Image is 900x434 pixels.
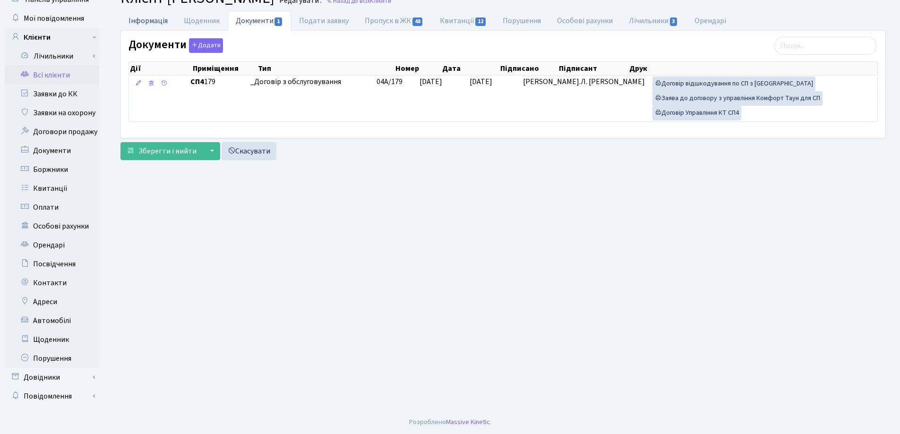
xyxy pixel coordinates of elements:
[190,77,243,87] span: 179
[652,106,741,120] a: Договір Управління КТ СП4
[24,13,84,24] span: Мої повідомлення
[5,9,99,28] a: Мої повідомлення
[499,62,558,75] th: Підписано
[5,160,99,179] a: Боржники
[5,349,99,368] a: Порушення
[549,11,621,31] a: Особові рахунки
[11,47,99,66] a: Лічильники
[192,62,257,75] th: Приміщення
[420,77,442,87] span: [DATE]
[189,38,223,53] button: Документи
[652,77,815,91] a: Договір відшкодування по СП з [GEOGRAPHIC_DATA]
[394,62,441,75] th: Номер
[446,417,490,427] a: Massive Kinetic
[412,17,423,26] span: 48
[5,292,99,311] a: Адреси
[190,77,204,87] b: СП4
[129,38,223,53] label: Документи
[670,17,677,26] span: 3
[5,66,99,85] a: Всі клієнти
[558,62,628,75] th: Підписант
[475,17,486,26] span: 12
[409,417,491,427] div: Розроблено .
[5,387,99,406] a: Повідомлення
[686,11,734,31] a: Орендарі
[357,11,431,31] a: Пропуск в ЖК
[774,37,877,55] input: Пошук...
[129,62,192,75] th: Дії
[187,37,223,53] a: Додати
[5,122,99,141] a: Договори продажу
[274,17,282,26] span: 1
[470,77,492,87] span: [DATE]
[5,273,99,292] a: Контакти
[228,11,291,31] a: Документи
[5,179,99,198] a: Квитанції
[621,11,686,31] a: Лічильники
[432,11,495,31] a: Квитанції
[5,85,99,103] a: Заявки до КК
[5,103,99,122] a: Заявки на охорону
[5,255,99,273] a: Посвідчення
[5,368,99,387] a: Довідники
[222,142,276,160] a: Скасувати
[495,11,549,31] a: Порушення
[5,28,99,47] a: Клієнти
[5,141,99,160] a: Документи
[120,11,176,30] a: Інформація
[257,62,394,75] th: Тип
[5,330,99,349] a: Щоденник
[5,311,99,330] a: Автомобілі
[5,217,99,236] a: Особові рахунки
[523,77,645,87] span: [PERSON_NAME].Л. [PERSON_NAME]
[5,236,99,255] a: Орендарі
[5,198,99,217] a: Оплати
[176,11,228,31] a: Щоденник
[441,62,500,75] th: Дата
[628,62,877,75] th: Друк
[138,146,197,156] span: Зберегти і вийти
[250,77,369,87] span: _Договір з обслуговування
[120,142,203,160] button: Зберегти і вийти
[377,77,403,87] span: 04А/179
[652,91,823,106] a: Заява до договору з управління Комфорт Таун для СП
[291,11,357,31] a: Подати заявку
